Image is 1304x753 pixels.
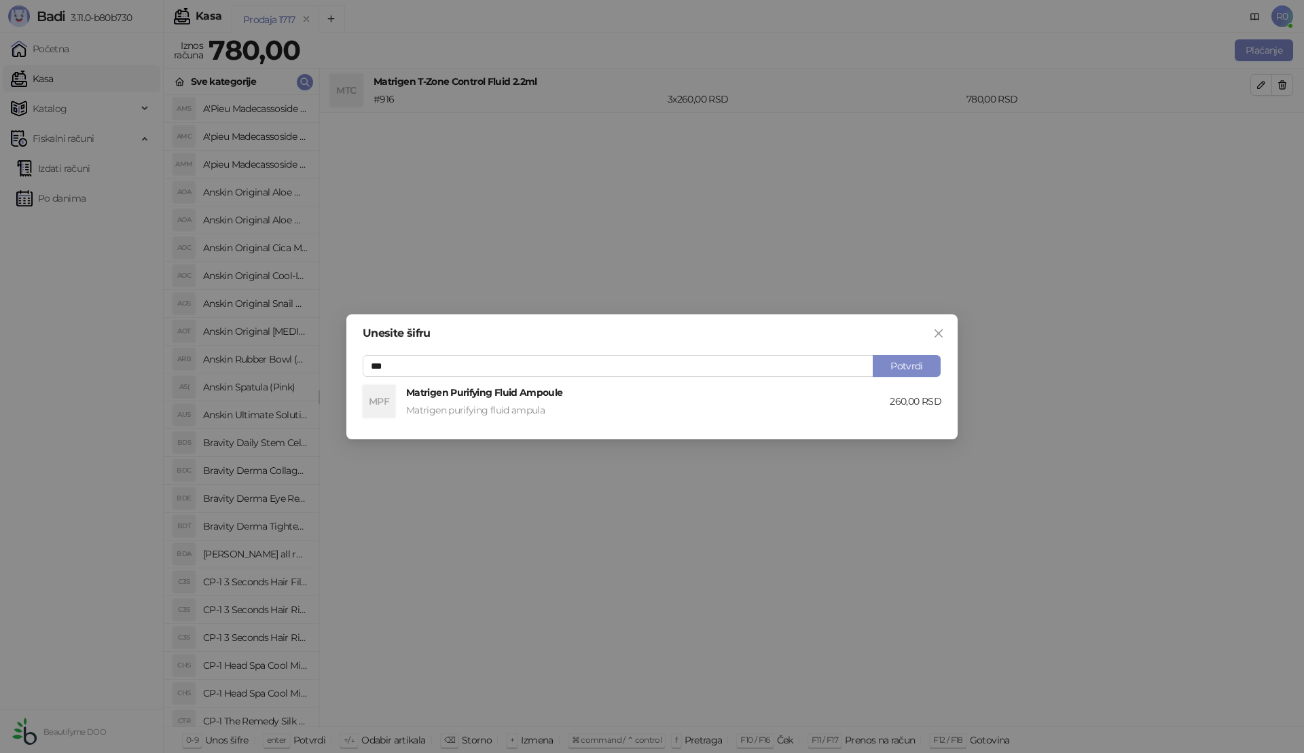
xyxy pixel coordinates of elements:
span: Zatvori [928,328,949,339]
h4: Matrigen Purifying Fluid Ampoule [406,385,890,400]
div: Matrigen purifying fluid ampula [406,403,890,418]
button: Close [928,323,949,344]
button: Potvrdi [873,355,941,377]
div: Unesite šifru [363,328,941,339]
div: MPF [363,385,395,418]
span: close [933,328,944,339]
div: 260,00 RSD [890,394,941,409]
